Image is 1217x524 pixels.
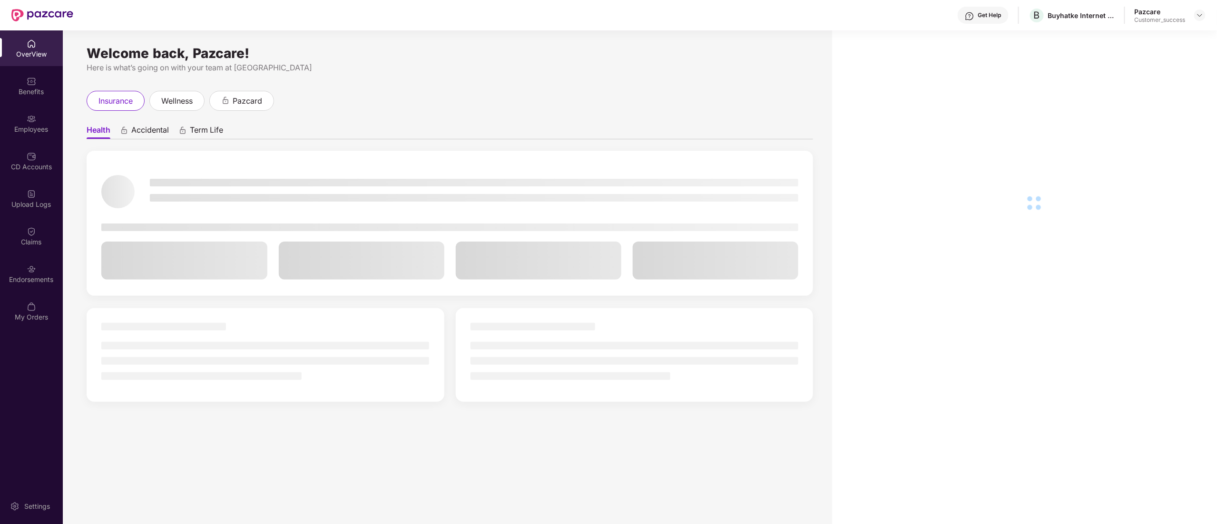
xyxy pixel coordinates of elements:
[87,62,813,74] div: Here is what’s going on with your team at [GEOGRAPHIC_DATA]
[27,77,36,86] img: svg+xml;base64,PHN2ZyBpZD0iQmVuZWZpdHMiIHhtbG5zPSJodHRwOi8vd3d3LnczLm9yZy8yMDAwL3N2ZyIgd2lkdGg9Ij...
[21,502,53,511] div: Settings
[178,126,187,135] div: animation
[221,96,230,105] div: animation
[131,125,169,139] span: Accidental
[120,126,128,135] div: animation
[27,39,36,49] img: svg+xml;base64,PHN2ZyBpZD0iSG9tZSIgeG1sbnM9Imh0dHA6Ly93d3cudzMub3JnLzIwMDAvc3ZnIiB3aWR0aD0iMjAiIG...
[27,264,36,274] img: svg+xml;base64,PHN2ZyBpZD0iRW5kb3JzZW1lbnRzIiB4bWxucz0iaHR0cDovL3d3dy53My5vcmcvMjAwMC9zdmciIHdpZH...
[27,152,36,161] img: svg+xml;base64,PHN2ZyBpZD0iQ0RfQWNjb3VudHMiIGRhdGEtbmFtZT0iQ0QgQWNjb3VudHMiIHhtbG5zPSJodHRwOi8vd3...
[965,11,974,21] img: svg+xml;base64,PHN2ZyBpZD0iSGVscC0zMngzMiIgeG1sbnM9Imh0dHA6Ly93d3cudzMub3JnLzIwMDAvc3ZnIiB3aWR0aD...
[98,95,133,107] span: insurance
[27,302,36,311] img: svg+xml;base64,PHN2ZyBpZD0iTXlfT3JkZXJzIiBkYXRhLW5hbWU9Ik15IE9yZGVycyIgeG1sbnM9Imh0dHA6Ly93d3cudz...
[27,114,36,124] img: svg+xml;base64,PHN2ZyBpZD0iRW1wbG95ZWVzIiB4bWxucz0iaHR0cDovL3d3dy53My5vcmcvMjAwMC9zdmciIHdpZHRoPS...
[11,9,73,21] img: New Pazcare Logo
[1034,10,1040,21] span: B
[161,95,193,107] span: wellness
[87,49,813,57] div: Welcome back, Pazcare!
[233,95,262,107] span: pazcard
[190,125,223,139] span: Term Life
[1196,11,1204,19] img: svg+xml;base64,PHN2ZyBpZD0iRHJvcGRvd24tMzJ4MzIiIHhtbG5zPSJodHRwOi8vd3d3LnczLm9yZy8yMDAwL3N2ZyIgd2...
[27,227,36,236] img: svg+xml;base64,PHN2ZyBpZD0iQ2xhaW0iIHhtbG5zPSJodHRwOi8vd3d3LnczLm9yZy8yMDAwL3N2ZyIgd2lkdGg9IjIwIi...
[10,502,20,511] img: svg+xml;base64,PHN2ZyBpZD0iU2V0dGluZy0yMHgyMCIgeG1sbnM9Imh0dHA6Ly93d3cudzMub3JnLzIwMDAvc3ZnIiB3aW...
[978,11,1001,19] div: Get Help
[1135,7,1186,16] div: Pazcare
[1135,16,1186,24] div: Customer_success
[87,125,110,139] span: Health
[27,189,36,199] img: svg+xml;base64,PHN2ZyBpZD0iVXBsb2FkX0xvZ3MiIGRhdGEtbmFtZT0iVXBsb2FkIExvZ3MiIHhtbG5zPSJodHRwOi8vd3...
[1048,11,1115,20] div: Buyhatke Internet Pvt Ltd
